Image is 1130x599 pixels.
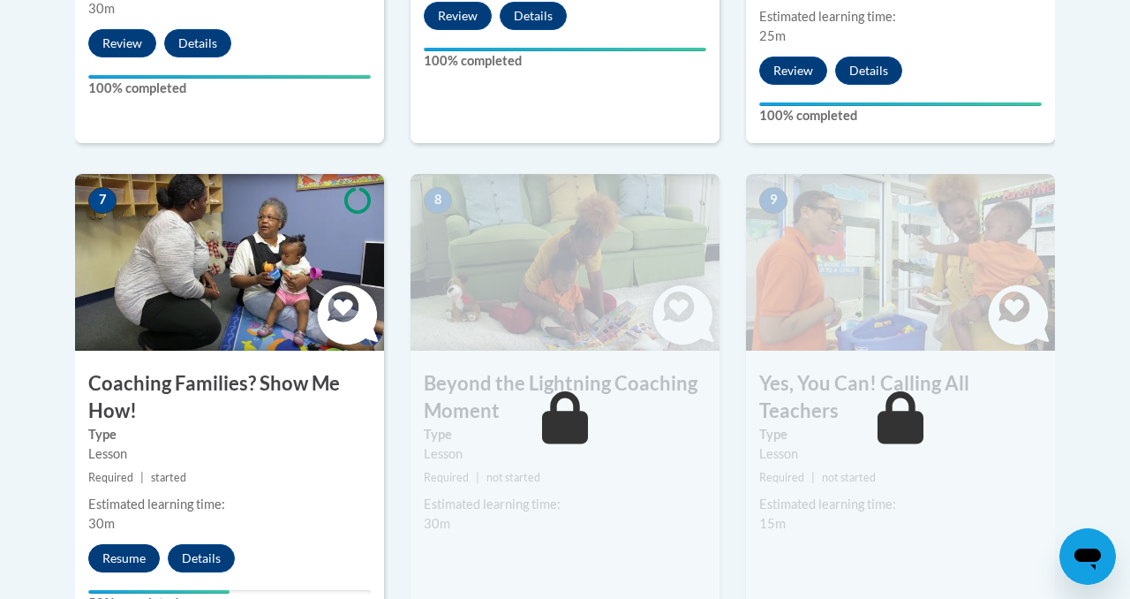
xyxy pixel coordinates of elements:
[424,471,469,484] span: Required
[746,174,1055,351] img: Course Image
[88,516,115,531] span: 30m
[424,516,450,531] span: 30m
[424,187,452,214] span: 8
[75,174,384,351] img: Course Image
[811,471,815,484] span: |
[140,471,144,484] span: |
[759,425,1042,444] label: Type
[759,102,1042,106] div: Your progress
[88,444,371,464] div: Lesson
[88,544,160,572] button: Resume
[151,471,186,484] span: started
[411,174,719,351] img: Course Image
[424,2,492,30] button: Review
[411,370,719,425] h3: Beyond the Lightning Coaching Moment
[759,7,1042,27] div: Estimated learning time:
[759,57,827,85] button: Review
[88,79,371,98] label: 100% completed
[88,187,117,214] span: 7
[822,471,876,484] span: not started
[746,370,1055,425] h3: Yes, You Can! Calling All Teachers
[88,1,115,16] span: 30m
[759,444,1042,464] div: Lesson
[88,425,371,444] label: Type
[1059,528,1116,585] iframe: Button to launch messaging window
[424,425,706,444] label: Type
[759,516,786,531] span: 15m
[88,495,371,514] div: Estimated learning time:
[164,29,231,57] button: Details
[88,590,230,594] div: Your progress
[424,48,706,51] div: Your progress
[759,28,786,43] span: 25m
[75,370,384,425] h3: Coaching Families? Show Me How!
[88,75,371,79] div: Your progress
[500,2,567,30] button: Details
[168,544,235,572] button: Details
[424,51,706,71] label: 100% completed
[88,471,133,484] span: Required
[424,444,706,464] div: Lesson
[835,57,902,85] button: Details
[88,29,156,57] button: Review
[759,471,804,484] span: Required
[486,471,540,484] span: not started
[476,471,479,484] span: |
[759,187,787,214] span: 9
[759,106,1042,125] label: 100% completed
[424,495,706,514] div: Estimated learning time:
[759,495,1042,514] div: Estimated learning time:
